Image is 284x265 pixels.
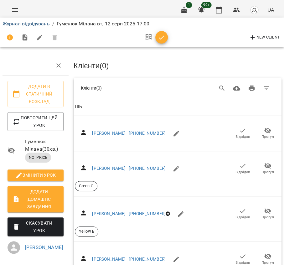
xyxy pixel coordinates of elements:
a: [PERSON_NAME] [92,131,126,136]
a: Журнал відвідувань [3,21,50,27]
button: Search [214,81,230,96]
button: UA [265,4,276,16]
span: Прогул [261,169,274,175]
button: Фільтр [259,81,274,96]
a: [PERSON_NAME] [92,166,126,171]
button: Прогул [255,205,280,223]
button: Скасувати Урок [8,217,64,236]
img: avatar_s.png [250,6,259,14]
button: Змінити урок [8,169,64,181]
span: Відвідав [235,215,250,220]
span: Відвідав [235,134,250,139]
span: Скасувати Урок [13,219,59,234]
span: Гуменюк Мілана ( 30 хв. ) [25,138,64,153]
button: Завантажити CSV [229,81,244,96]
span: Повторити цей урок [13,114,59,129]
h3: Клієнти ( 0 ) [74,62,281,70]
li: / [52,20,54,28]
span: UA [267,7,274,13]
button: Додати домашнє завдання [8,186,64,212]
nav: breadcrumb [3,20,281,28]
p: Гуменюк Мілана вт, 12 серп 2025 17:00 [57,20,149,28]
button: Додати в статичний розклад [8,81,64,107]
a: [PERSON_NAME] [92,211,126,216]
span: Відвідав [235,169,250,175]
span: New Client [249,34,280,41]
a: [PHONE_NUMBER] [129,131,166,136]
div: Клієнти ( 0 ) [81,82,158,94]
a: [PHONE_NUMBER] [129,166,166,171]
span: 1 [186,2,192,8]
span: Прогул [261,134,274,139]
div: Table Toolbar [74,78,281,98]
button: Menu [8,3,23,18]
span: Green C [75,183,97,189]
span: Додати домашнє завдання [13,188,59,210]
button: Прогул [255,160,280,177]
button: New Client [247,33,281,43]
a: [PHONE_NUMBER] [129,257,166,262]
span: Прогул [261,215,274,220]
span: Yellow E [75,229,98,234]
span: NO_PRICE [25,155,51,160]
span: ПІБ [75,103,280,111]
button: Друк [244,81,259,96]
button: Відвідав [230,125,255,142]
span: Змінити урок [13,171,59,179]
button: Відвідав [230,160,255,177]
div: ПІБ [75,103,82,111]
div: Sort [75,103,82,111]
span: 99+ [201,2,212,8]
button: Прогул [255,125,280,142]
a: [PERSON_NAME] [25,244,63,250]
span: Додати в статичний розклад [13,83,59,105]
button: Відвідав [230,205,255,223]
a: [PHONE_NUMBER] [129,211,166,216]
a: [PERSON_NAME] [92,257,126,262]
button: Повторити цей урок [8,112,64,131]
